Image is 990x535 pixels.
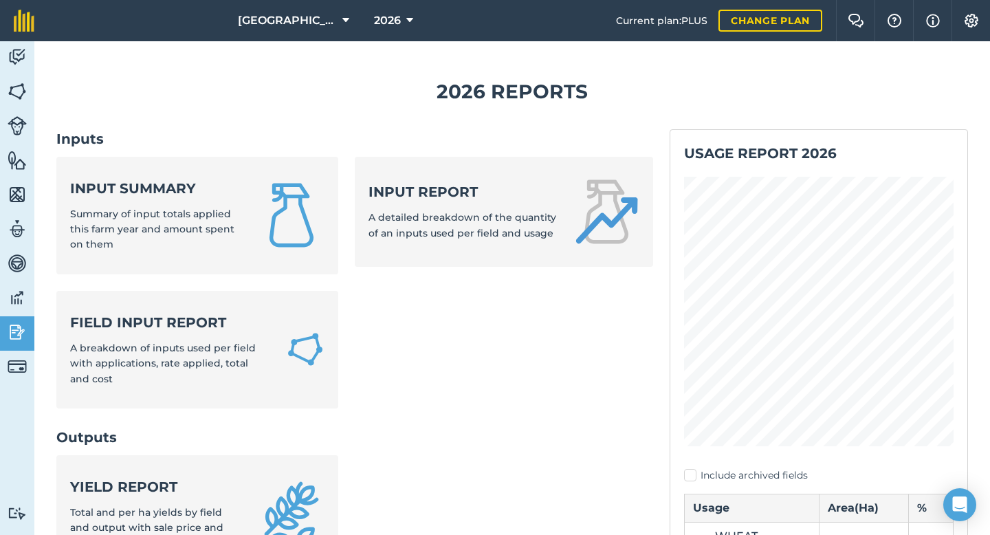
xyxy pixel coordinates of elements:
[70,477,242,496] strong: Yield report
[8,507,27,520] img: svg+xml;base64,PD94bWwgdmVyc2lvbj0iMS4wIiBlbmNvZGluZz0idXRmLTgiPz4KPCEtLSBHZW5lcmF0b3I6IEFkb2JlIE...
[8,253,27,274] img: svg+xml;base64,PD94bWwgdmVyc2lvbj0iMS4wIiBlbmNvZGluZz0idXRmLTgiPz4KPCEtLSBHZW5lcmF0b3I6IEFkb2JlIE...
[685,494,819,522] th: Usage
[8,357,27,376] img: svg+xml;base64,PD94bWwgdmVyc2lvbj0iMS4wIiBlbmNvZGluZz0idXRmLTgiPz4KPCEtLSBHZW5lcmF0b3I6IEFkb2JlIE...
[238,12,337,29] span: [GEOGRAPHIC_DATA]
[573,179,639,245] img: Input report
[886,14,903,28] img: A question mark icon
[56,129,653,149] h2: Inputs
[963,14,980,28] img: A cog icon
[258,182,324,248] img: Input summary
[368,182,557,201] strong: Input report
[70,208,234,251] span: Summary of input totals applied this farm year and amount spent on them
[718,10,822,32] a: Change plan
[8,150,27,171] img: svg+xml;base64,PHN2ZyB4bWxucz0iaHR0cDovL3d3dy53My5vcmcvMjAwMC9zdmciIHdpZHRoPSI1NiIgaGVpZ2h0PSI2MC...
[908,494,953,522] th: %
[8,287,27,308] img: svg+xml;base64,PD94bWwgdmVyc2lvbj0iMS4wIiBlbmNvZGluZz0idXRmLTgiPz4KPCEtLSBHZW5lcmF0b3I6IEFkb2JlIE...
[8,47,27,67] img: svg+xml;base64,PD94bWwgdmVyc2lvbj0iMS4wIiBlbmNvZGluZz0idXRmLTgiPz4KPCEtLSBHZW5lcmF0b3I6IEFkb2JlIE...
[56,291,338,408] a: Field Input ReportA breakdown of inputs used per field with applications, rate applied, total and...
[56,76,968,107] h1: 2026 Reports
[819,494,908,522] th: Area ( Ha )
[70,179,242,198] strong: Input summary
[943,488,976,521] div: Open Intercom Messenger
[286,329,324,370] img: Field Input Report
[8,322,27,342] img: svg+xml;base64,PD94bWwgdmVyc2lvbj0iMS4wIiBlbmNvZGluZz0idXRmLTgiPz4KPCEtLSBHZW5lcmF0b3I6IEFkb2JlIE...
[684,144,954,163] h2: Usage report 2026
[14,10,34,32] img: fieldmargin Logo
[8,219,27,239] img: svg+xml;base64,PD94bWwgdmVyc2lvbj0iMS4wIiBlbmNvZGluZz0idXRmLTgiPz4KPCEtLSBHZW5lcmF0b3I6IEFkb2JlIE...
[56,157,338,274] a: Input summarySummary of input totals applied this farm year and amount spent on them
[355,157,653,267] a: Input reportA detailed breakdown of the quantity of an inputs used per field and usage
[848,14,864,28] img: Two speech bubbles overlapping with the left bubble in the forefront
[56,428,653,447] h2: Outputs
[70,342,256,385] span: A breakdown of inputs used per field with applications, rate applied, total and cost
[8,184,27,205] img: svg+xml;base64,PHN2ZyB4bWxucz0iaHR0cDovL3d3dy53My5vcmcvMjAwMC9zdmciIHdpZHRoPSI1NiIgaGVpZ2h0PSI2MC...
[926,12,940,29] img: svg+xml;base64,PHN2ZyB4bWxucz0iaHR0cDovL3d3dy53My5vcmcvMjAwMC9zdmciIHdpZHRoPSIxNyIgaGVpZ2h0PSIxNy...
[8,116,27,135] img: svg+xml;base64,PD94bWwgdmVyc2lvbj0iMS4wIiBlbmNvZGluZz0idXRmLTgiPz4KPCEtLSBHZW5lcmF0b3I6IEFkb2JlIE...
[616,13,707,28] span: Current plan : PLUS
[684,468,954,483] label: Include archived fields
[374,12,401,29] span: 2026
[8,81,27,102] img: svg+xml;base64,PHN2ZyB4bWxucz0iaHR0cDovL3d3dy53My5vcmcvMjAwMC9zdmciIHdpZHRoPSI1NiIgaGVpZ2h0PSI2MC...
[368,211,556,239] span: A detailed breakdown of the quantity of an inputs used per field and usage
[70,313,269,332] strong: Field Input Report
